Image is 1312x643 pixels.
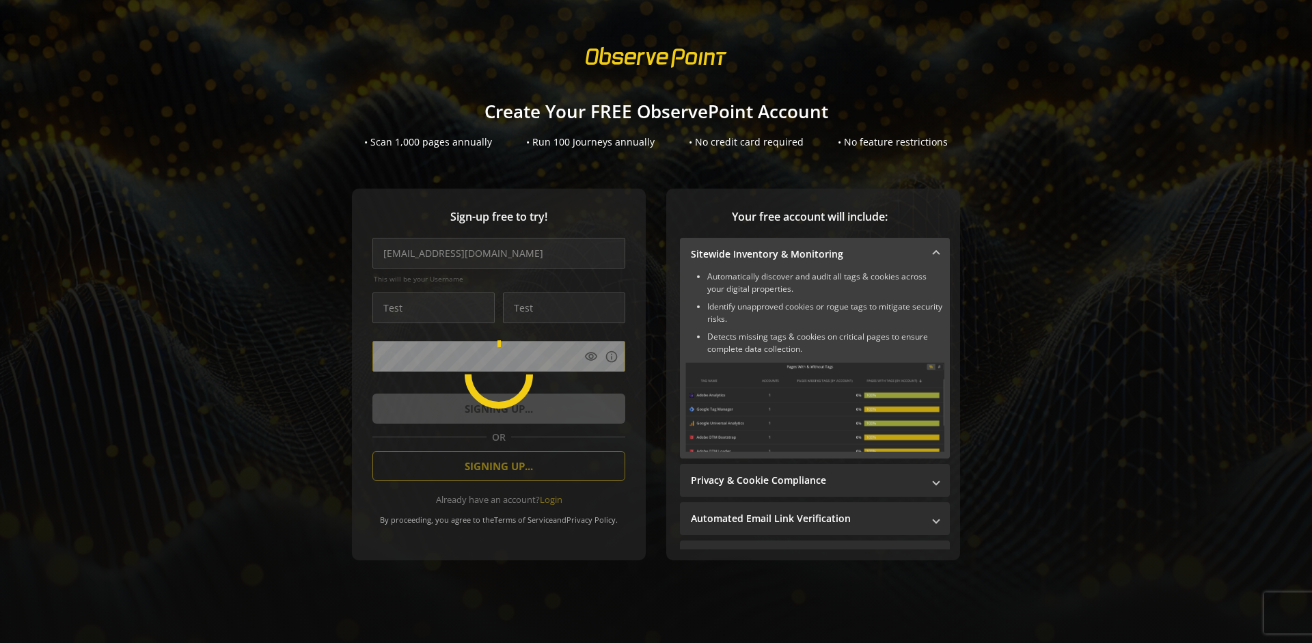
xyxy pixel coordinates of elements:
img: Sitewide Inventory & Monitoring [685,362,944,452]
div: • Run 100 Journeys annually [526,135,655,149]
div: By proceeding, you agree to the and . [372,506,625,525]
mat-panel-title: Automated Email Link Verification [691,512,922,525]
div: • Scan 1,000 pages annually [364,135,492,149]
li: Detects missing tags & cookies on critical pages to ensure complete data collection. [707,331,944,355]
mat-expansion-panel-header: Sitewide Inventory & Monitoring [680,238,950,271]
span: Your free account will include: [680,209,940,225]
li: Identify unapproved cookies or rogue tags to mitigate security risks. [707,301,944,325]
div: • No feature restrictions [838,135,948,149]
li: Automatically discover and audit all tags & cookies across your digital properties. [707,271,944,295]
mat-expansion-panel-header: Performance Monitoring with Web Vitals [680,541,950,573]
mat-panel-title: Privacy & Cookie Compliance [691,474,922,487]
mat-panel-title: Sitewide Inventory & Monitoring [691,247,922,261]
mat-expansion-panel-header: Automated Email Link Verification [680,502,950,535]
span: Sign-up free to try! [372,209,625,225]
div: • No credit card required [689,135,804,149]
div: Sitewide Inventory & Monitoring [680,271,950,459]
a: Privacy Policy [566,515,616,525]
mat-expansion-panel-header: Privacy & Cookie Compliance [680,464,950,497]
a: Terms of Service [494,515,553,525]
